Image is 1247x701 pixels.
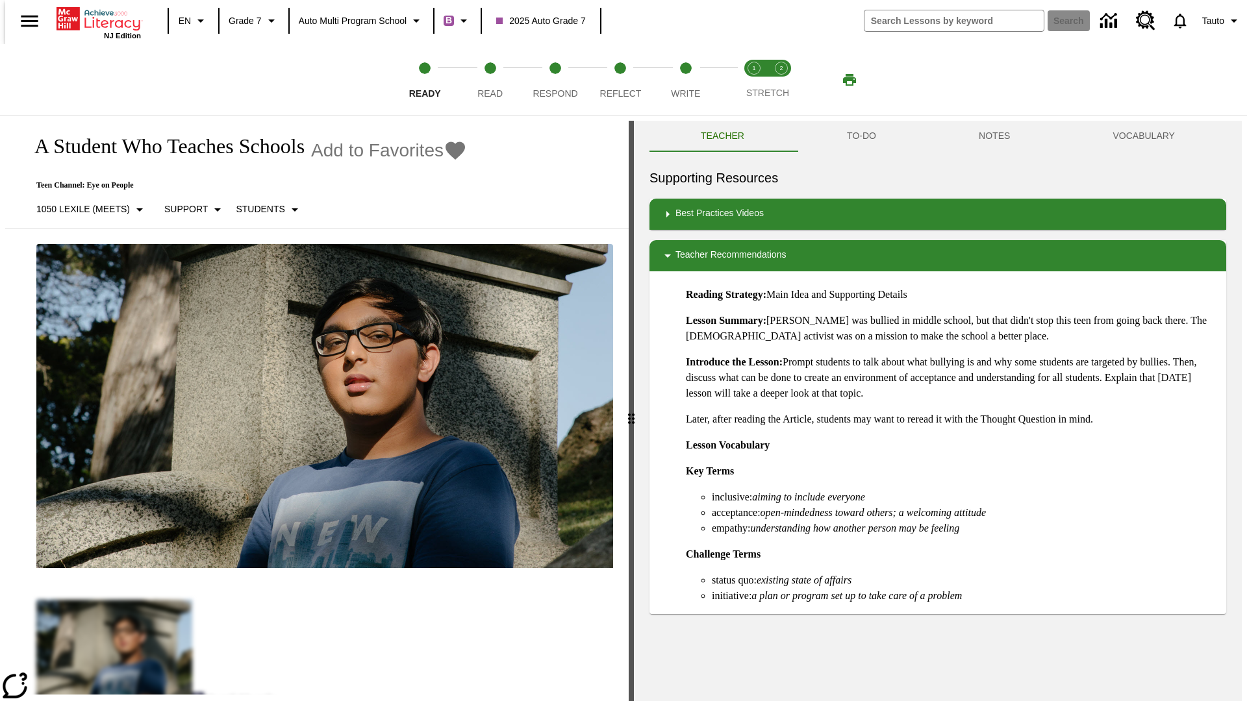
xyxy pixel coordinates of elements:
[829,68,870,92] button: Print
[671,88,700,99] span: Write
[179,14,191,28] span: EN
[452,44,527,116] button: Read step 2 of 5
[686,356,783,367] strong: Introduce the Lesson:
[712,588,1216,604] li: initiative:
[779,65,783,71] text: 2
[231,198,307,221] button: Select Student
[686,287,1216,302] p: Main Idea and Supporting Details
[629,121,634,701] div: Press Enter or Spacebar and then press right and left arrow keys to move the slider
[686,354,1216,401] p: Prompt students to talk about what bullying is and why some students are targeted by bullies. The...
[649,167,1226,188] h6: Supporting Resources
[21,134,305,158] h1: A Student Who Teaches Schools
[409,88,441,99] span: Ready
[712,489,1216,505] li: inclusive:
[712,505,1216,521] li: acceptance:
[686,313,1216,344] p: [PERSON_NAME] was bullied in middle school, but that didn't stop this teen from going back there....
[294,9,430,32] button: School: Auto Multi program School, Select your school
[686,412,1216,427] p: Later, after reading the Article, students may want to reread it with the Thought Question in mind.
[751,523,960,534] em: understanding how another person may be feeling
[712,572,1216,588] li: status quo:
[10,2,49,40] button: Open side menu
[796,121,927,152] button: TO-DO
[1128,3,1163,38] a: Resource Center, Will open in new tab
[649,240,1226,271] div: Teacher Recommendations
[648,44,724,116] button: Write step 5 of 5
[752,491,865,502] em: aiming to include everyone
[36,203,130,216] p: 1050 Lexile (Meets)
[600,88,642,99] span: Reflect
[751,590,962,601] em: a plan or program set up to take care of a problem
[496,14,586,28] span: 2025 Auto Grade 7
[675,206,764,222] p: Best Practices Videos
[5,121,629,695] div: reading
[762,44,800,116] button: Stretch Respond step 2 of 2
[159,198,231,221] button: Scaffolds, Support
[686,548,761,560] strong: Challenge Terms
[311,139,467,162] button: Add to Favorites - A Student Who Teaches Schools
[164,203,208,216] p: Support
[387,44,462,116] button: Ready step 1 of 5
[1202,14,1224,28] span: Tauto
[1197,9,1247,32] button: Profile/Settings
[223,9,284,32] button: Grade: Grade 7, Select a grade
[533,88,577,99] span: Respond
[649,199,1226,230] div: Best Practices Videos
[36,244,613,569] img: A teenager is outside sitting near a large headstone in a cemetery.
[104,32,141,40] span: NJ Edition
[927,121,1061,152] button: NOTES
[477,88,503,99] span: Read
[712,521,1216,536] li: empathy:
[735,44,773,116] button: Stretch Read step 1 of 2
[752,65,755,71] text: 1
[236,203,284,216] p: Students
[173,9,214,32] button: Language: EN, Select a language
[229,14,262,28] span: Grade 7
[31,198,153,221] button: Select Lexile, 1050 Lexile (Meets)
[1092,3,1128,39] a: Data Center
[57,5,141,40] div: Home
[583,44,658,116] button: Reflect step 4 of 5
[757,574,851,585] em: existing state of affairs
[746,88,789,98] span: STRETCH
[686,315,766,326] strong: Lesson Summary:
[634,121,1242,701] div: activity
[438,9,477,32] button: Boost Class color is purple. Change class color
[686,465,734,476] strong: Key Terms
[1061,121,1226,152] button: VOCABULARY
[649,121,1226,152] div: Instructional Panel Tabs
[21,180,467,190] p: Teen Channel: Eye on People
[864,10,1044,31] input: search field
[311,140,444,161] span: Add to Favorites
[446,12,452,29] span: B
[1163,4,1197,38] a: Notifications
[518,44,593,116] button: Respond step 3 of 5
[649,121,796,152] button: Teacher
[686,439,770,450] strong: Lesson Vocabulary
[761,507,986,518] em: open-mindedness toward others; a welcoming attitude
[686,289,766,300] strong: Reading Strategy:
[299,14,407,28] span: Auto Multi program School
[675,248,786,264] p: Teacher Recommendations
